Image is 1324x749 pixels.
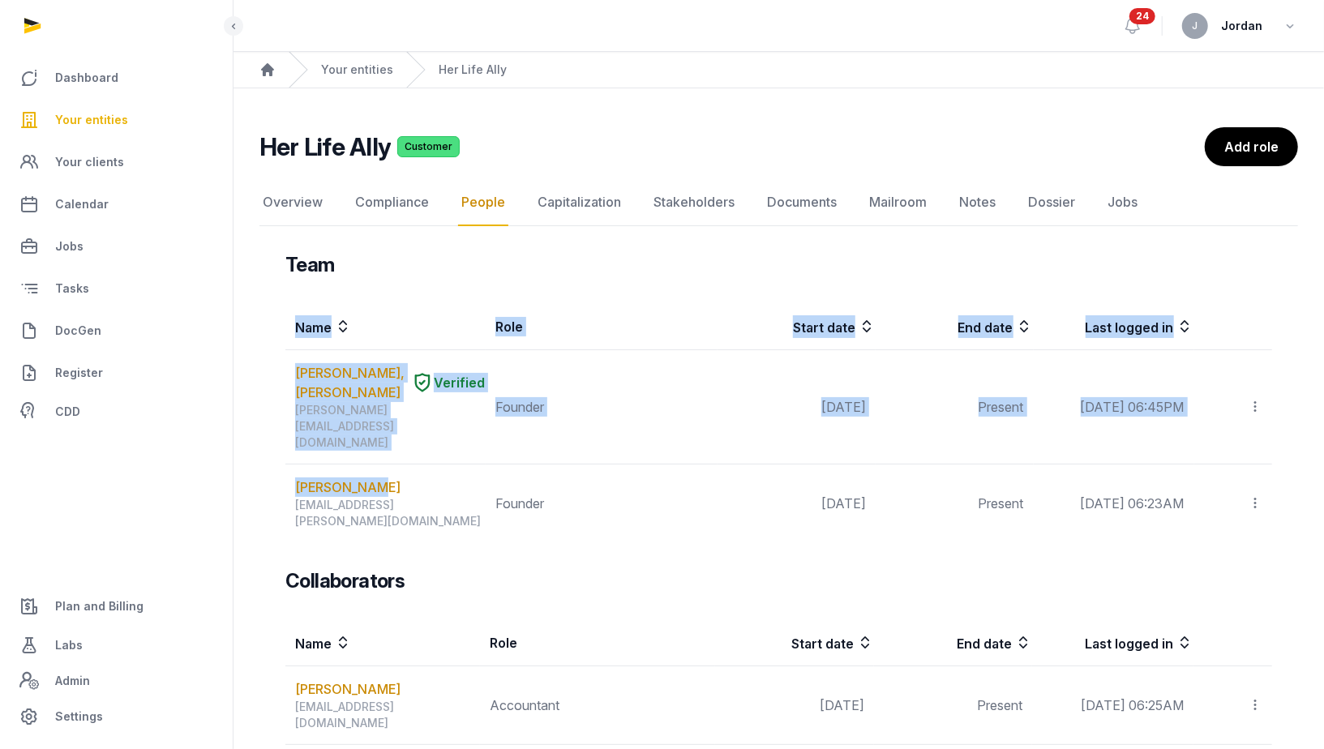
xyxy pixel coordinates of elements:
[650,179,738,226] a: Stakeholders
[55,402,80,422] span: CDD
[434,373,485,392] span: Verified
[55,597,144,616] span: Plan and Billing
[486,350,718,464] td: Founder
[1032,620,1193,666] th: Last logged in
[1081,697,1184,713] span: [DATE] 06:25AM
[1221,16,1262,36] span: Jordan
[13,58,220,97] a: Dashboard
[55,68,118,88] span: Dashboard
[866,179,930,226] a: Mailroom
[718,350,876,464] td: [DATE]
[1129,8,1155,24] span: 24
[1034,304,1194,350] th: Last logged in
[55,707,103,726] span: Settings
[486,304,718,350] th: Role
[259,132,391,161] h2: Her Life Ally
[13,626,220,665] a: Labs
[13,587,220,626] a: Plan and Billing
[13,311,220,350] a: DocGen
[55,636,83,655] span: Labs
[285,568,405,594] h3: Collaborators
[352,179,432,226] a: Compliance
[956,179,999,226] a: Notes
[13,697,220,736] a: Settings
[439,62,507,78] a: Her Life Ally
[55,671,90,691] span: Admin
[1193,21,1198,31] span: J
[55,110,128,130] span: Your entities
[13,665,220,697] a: Admin
[295,699,479,731] div: [EMAIL_ADDRESS][DOMAIN_NAME]
[285,304,486,350] th: Name
[534,179,624,226] a: Capitalization
[13,396,220,428] a: CDD
[295,497,485,529] div: [EMAIL_ADDRESS][PERSON_NAME][DOMAIN_NAME]
[1205,127,1298,166] a: Add role
[480,666,715,745] td: Accountant
[13,101,220,139] a: Your entities
[13,185,220,224] a: Calendar
[55,195,109,214] span: Calendar
[458,179,508,226] a: People
[55,279,89,298] span: Tasks
[718,464,876,543] td: [DATE]
[295,363,405,402] a: [PERSON_NAME], [PERSON_NAME]
[486,464,718,543] td: Founder
[718,304,876,350] th: Start date
[1081,495,1185,511] span: [DATE] 06:23AM
[13,353,220,392] a: Register
[397,136,460,157] span: Customer
[285,620,480,666] th: Name
[321,62,393,78] a: Your entities
[295,402,485,451] div: [PERSON_NAME][EMAIL_ADDRESS][DOMAIN_NAME]
[977,697,1022,713] span: Present
[234,52,1324,88] nav: Breadcrumb
[715,666,874,745] td: [DATE]
[55,363,103,383] span: Register
[1081,399,1185,415] span: [DATE] 06:45PM
[295,679,401,699] a: [PERSON_NAME]
[13,143,220,182] a: Your clients
[715,620,874,666] th: Start date
[876,304,1034,350] th: End date
[764,179,840,226] a: Documents
[979,495,1024,511] span: Present
[1104,179,1141,226] a: Jobs
[259,179,1298,226] nav: Tabs
[295,477,401,497] a: [PERSON_NAME]
[1182,13,1208,39] button: J
[1025,179,1078,226] a: Dossier
[480,620,715,666] th: Role
[55,321,101,340] span: DocGen
[874,620,1033,666] th: End date
[13,269,220,308] a: Tasks
[13,227,220,266] a: Jobs
[259,179,326,226] a: Overview
[979,399,1024,415] span: Present
[285,252,335,278] h3: Team
[55,237,84,256] span: Jobs
[55,152,124,172] span: Your clients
